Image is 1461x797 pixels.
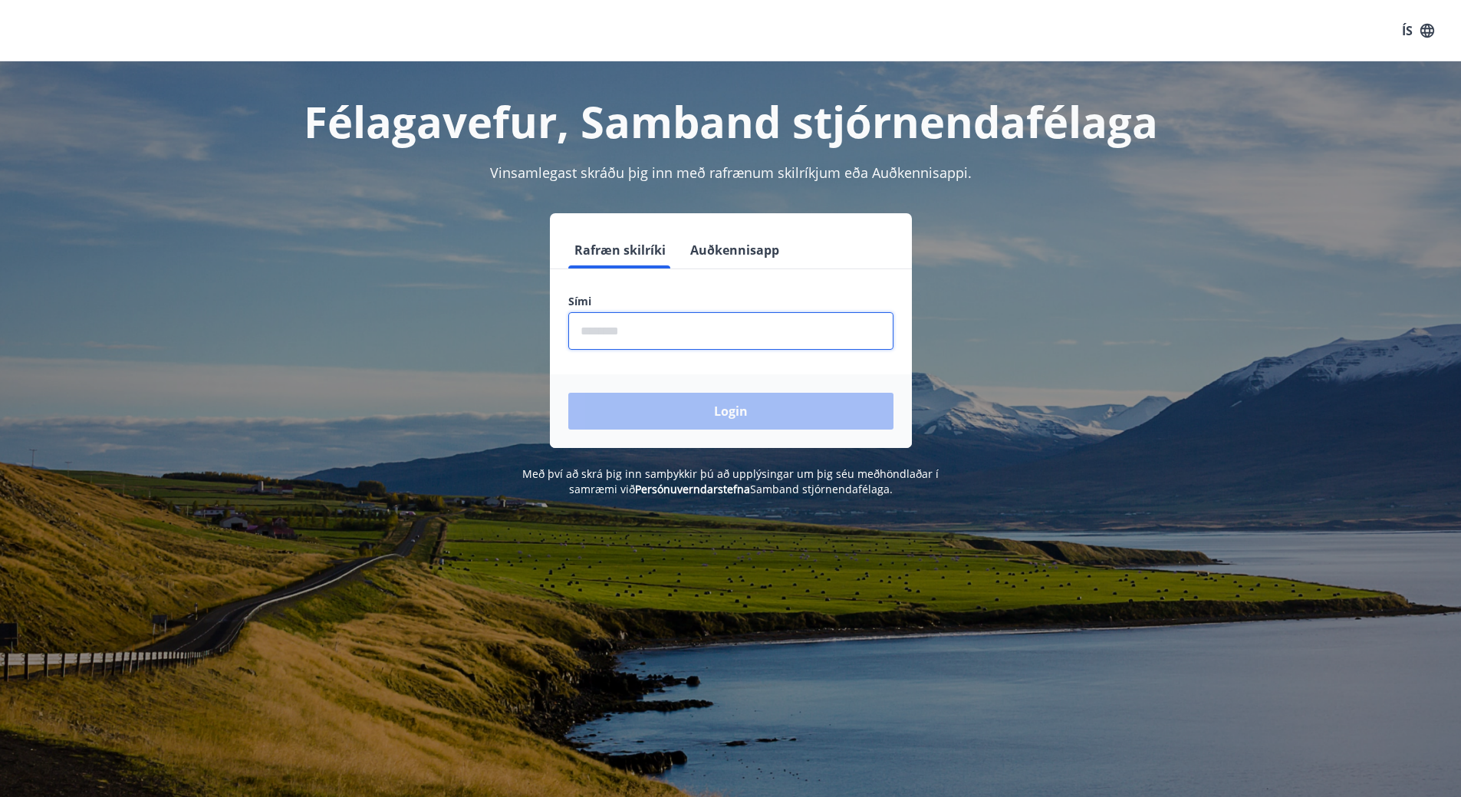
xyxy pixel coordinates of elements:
button: Rafræn skilríki [568,232,672,268]
button: Auðkennisapp [684,232,785,268]
label: Sími [568,294,893,309]
a: Persónuverndarstefna [635,482,750,496]
button: ÍS [1394,17,1443,44]
span: Með því að skrá þig inn samþykkir þú að upplýsingar um þig séu meðhöndlaðar í samræmi við Samband... [522,466,939,496]
h1: Félagavefur, Samband stjórnendafélaga [197,92,1265,150]
span: Vinsamlegast skráðu þig inn með rafrænum skilríkjum eða Auðkennisappi. [490,163,972,182]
